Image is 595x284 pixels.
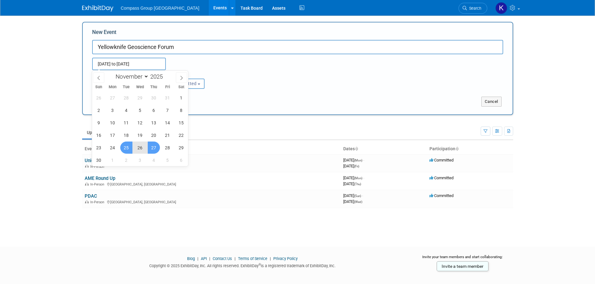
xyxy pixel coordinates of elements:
span: | [268,256,272,261]
span: (Mon) [354,159,362,162]
span: November 10, 2025 [107,117,119,129]
img: In-Person Event [85,182,89,185]
th: Participation [427,144,513,154]
span: November 2, 2025 [93,104,105,116]
span: December 1, 2025 [107,154,119,166]
label: New Event [92,29,117,38]
span: December 2, 2025 [120,154,132,166]
span: [DATE] [343,164,359,168]
a: Sort by Start Date [355,146,358,151]
a: Invite a team member [437,261,488,271]
span: Sat [174,85,188,89]
span: | [196,256,200,261]
span: [DATE] [343,158,364,162]
div: Copyright © 2025 ExhibitDay, Inc. All rights reserved. ExhibitDay is a registered trademark of Ex... [82,262,403,269]
span: November 30, 2025 [93,154,105,166]
sup: ® [259,263,261,266]
span: Search [467,6,481,11]
span: November 23, 2025 [93,142,105,154]
span: October 31, 2025 [161,92,174,104]
span: (Fri) [354,165,359,168]
span: November 7, 2025 [161,104,174,116]
span: November 3, 2025 [107,104,119,116]
span: In-Person [90,182,106,186]
a: Blog [187,256,195,261]
a: Search [459,3,487,14]
span: In-Person [90,165,106,169]
span: - [363,158,364,162]
span: November 9, 2025 [93,117,105,129]
span: November 5, 2025 [134,104,146,116]
span: Committed [429,193,454,198]
span: Mon [106,85,119,89]
span: November 14, 2025 [161,117,174,129]
a: API [201,256,207,261]
span: October 28, 2025 [120,92,132,104]
img: In-Person Event [85,165,89,168]
span: Sun [92,85,106,89]
div: [GEOGRAPHIC_DATA], [GEOGRAPHIC_DATA] [85,199,338,204]
span: Compass Group [GEOGRAPHIC_DATA] [121,6,200,11]
span: December 4, 2025 [148,154,160,166]
img: In-Person Event [85,200,89,203]
span: [DATE] [343,176,364,180]
input: Start Date - End Date [92,58,166,70]
span: Committed [429,158,454,162]
a: PDAC [85,193,97,199]
span: (Thu) [354,182,361,186]
a: Sort by Participation Type [455,146,459,151]
input: Year [149,73,167,80]
span: - [362,193,363,198]
div: Attendance / Format: [92,70,153,78]
select: Month [113,73,149,80]
span: November 26, 2025 [134,142,146,154]
span: December 6, 2025 [175,154,187,166]
input: Name of Trade Show / Conference [92,40,503,54]
span: November 16, 2025 [93,129,105,141]
th: Event [82,144,341,154]
a: Contact Us [213,256,232,261]
div: Invite your team members and start collaborating: [412,254,513,264]
span: November 11, 2025 [120,117,132,129]
span: November 8, 2025 [175,104,187,116]
span: Thu [147,85,161,89]
span: - [363,176,364,180]
span: November 15, 2025 [175,117,187,129]
a: Unidine Brand Launch [85,158,130,163]
span: November 19, 2025 [134,129,146,141]
span: In-Person [90,200,106,204]
th: Dates [341,144,427,154]
span: (Sun) [354,194,361,198]
span: Tue [119,85,133,89]
span: [DATE] [343,181,361,186]
span: October 30, 2025 [148,92,160,104]
span: November 4, 2025 [120,104,132,116]
a: Upcoming3 [82,127,117,138]
span: November 20, 2025 [148,129,160,141]
span: November 13, 2025 [148,117,160,129]
span: October 29, 2025 [134,92,146,104]
span: (Mon) [354,176,362,180]
span: October 26, 2025 [93,92,105,104]
span: November 29, 2025 [175,142,187,154]
span: November 25, 2025 [120,142,132,154]
span: [DATE] [343,199,362,204]
span: November 6, 2025 [148,104,160,116]
span: November 28, 2025 [161,142,174,154]
img: Krystal Dupuis [495,2,507,14]
span: November 27, 2025 [148,142,160,154]
span: Fri [161,85,174,89]
span: November 22, 2025 [175,129,187,141]
span: November 21, 2025 [161,129,174,141]
span: Committed [429,176,454,180]
span: Wed [133,85,147,89]
span: December 5, 2025 [161,154,174,166]
span: November 24, 2025 [107,142,119,154]
span: November 18, 2025 [120,129,132,141]
a: Privacy Policy [273,256,298,261]
span: November 12, 2025 [134,117,146,129]
span: [DATE] [343,193,363,198]
div: Participation: [162,70,223,78]
a: AME Round Up [85,176,115,181]
span: | [233,256,237,261]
